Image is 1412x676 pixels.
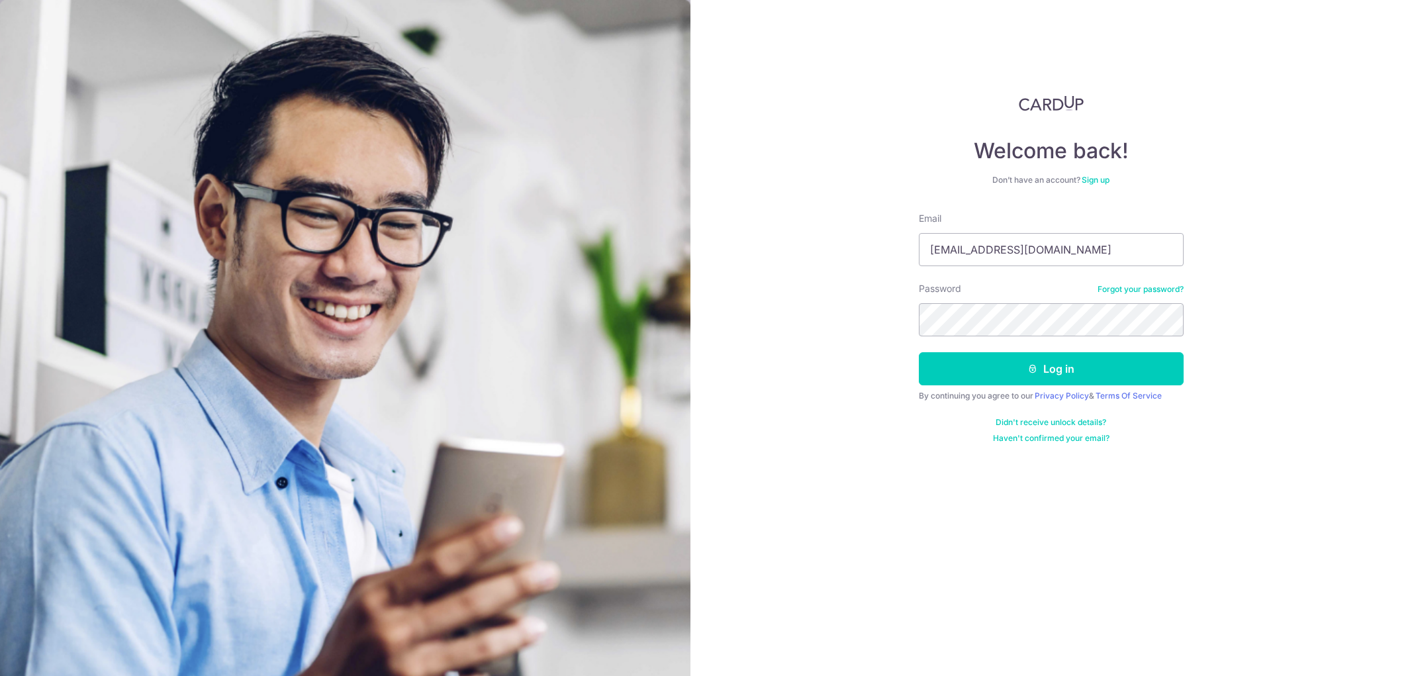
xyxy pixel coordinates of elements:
[996,417,1106,428] a: Didn't receive unlock details?
[919,138,1184,164] h4: Welcome back!
[1082,175,1109,185] a: Sign up
[919,212,941,225] label: Email
[1096,391,1162,401] a: Terms Of Service
[919,391,1184,401] div: By continuing you agree to our &
[1098,284,1184,295] a: Forgot your password?
[993,433,1109,444] a: Haven't confirmed your email?
[919,175,1184,185] div: Don’t have an account?
[919,282,961,295] label: Password
[919,352,1184,385] button: Log in
[1019,95,1084,111] img: CardUp Logo
[1035,391,1089,401] a: Privacy Policy
[919,233,1184,266] input: Enter your Email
